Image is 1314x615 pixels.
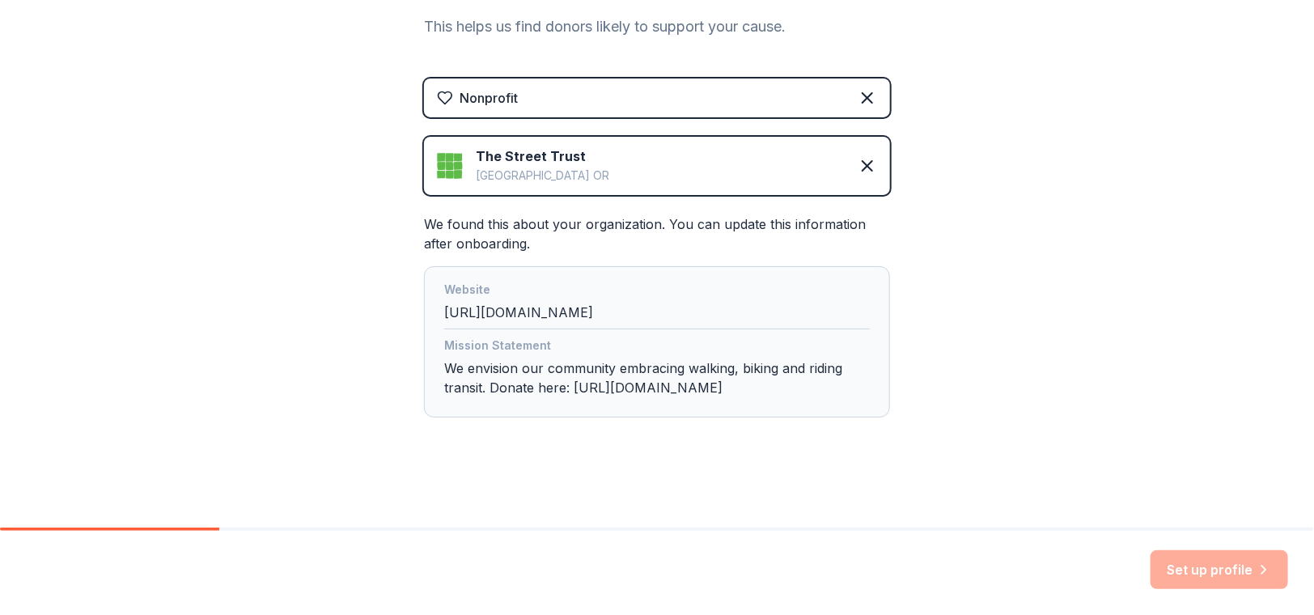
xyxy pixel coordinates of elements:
div: We found this about your organization. You can update this information after onboarding. [424,214,890,418]
div: Website [444,280,870,303]
img: Icon for The Street Trust [437,153,463,179]
div: [URL][DOMAIN_NAME] [444,280,870,329]
div: This helps us find donors likely to support your cause. [424,14,890,40]
div: [GEOGRAPHIC_DATA] OR [476,166,609,185]
div: The Street Trust [476,146,609,166]
div: We envision our community embracing walking, biking and riding transit. Donate here: [URL][DOMAIN... [444,336,870,404]
div: Nonprofit [460,88,518,108]
div: Mission Statement [444,336,870,358]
